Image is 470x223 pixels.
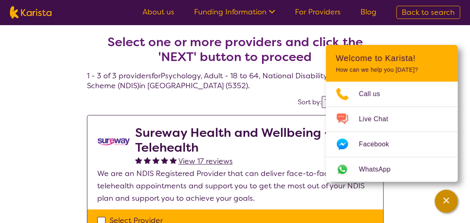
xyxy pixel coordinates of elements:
a: About us [143,7,174,17]
img: fullstar [161,157,168,164]
a: For Providers [295,7,341,17]
h2: Sureway Health and Wellbeing - Telehealth [135,125,336,155]
ul: Choose channel [326,82,458,182]
a: View 17 reviews [178,155,233,167]
span: Back to search [402,7,455,17]
a: Web link opens in a new tab. [326,157,458,182]
span: Facebook [359,138,399,150]
h4: 1 - 3 of 3 providers for Psychology , Adult - 18 to 64 , National Disability Insurance Scheme (ND... [87,15,383,91]
a: Funding Information [194,7,275,17]
div: Channel Menu [326,45,458,182]
img: fullstar [170,157,177,164]
img: vgwqq8bzw4bddvbx0uac.png [97,125,130,158]
span: Call us [359,88,390,100]
a: Back to search [396,6,460,19]
img: fullstar [152,157,159,164]
span: View 17 reviews [178,156,233,166]
p: How can we help you [DATE]? [336,66,448,73]
h2: Select one or more providers and click the 'NEXT' button to proceed [97,35,374,64]
span: WhatsApp [359,163,400,176]
img: fullstar [144,157,151,164]
label: Sort by: [298,98,322,106]
p: We are an NDIS Registered Provider that can deliver face-to-face or telehealth appointments and s... [97,167,373,204]
a: Blog [360,7,376,17]
span: Live Chat [359,113,398,125]
button: Channel Menu [435,190,458,213]
h2: Welcome to Karista! [336,53,448,63]
img: fullstar [135,157,142,164]
img: Karista logo [10,6,51,19]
